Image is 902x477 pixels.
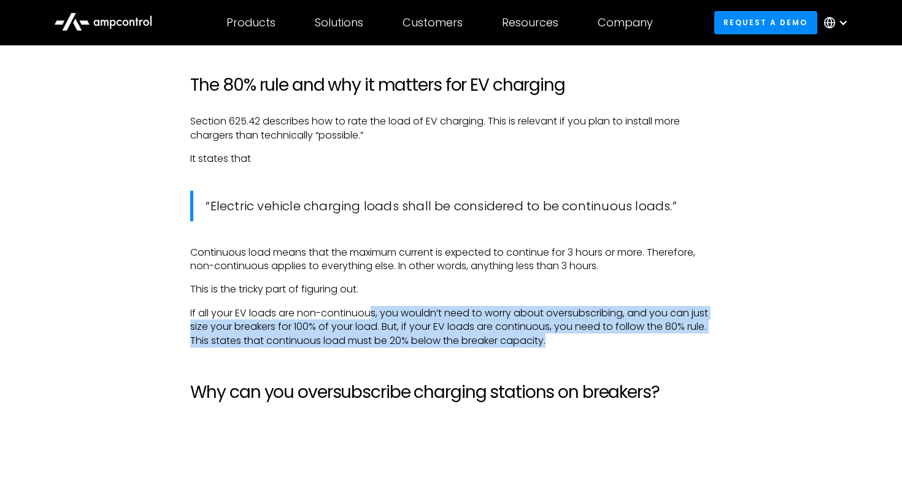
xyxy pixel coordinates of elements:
[190,422,711,436] p: ‍
[403,16,463,29] div: Customers
[226,16,276,29] div: Products
[315,16,363,29] div: Solutions
[190,307,711,348] p: If all your EV loads are non-continuous, you wouldn’t need to worry about oversubscribing, and yo...
[502,16,558,29] div: Resources
[190,191,711,221] blockquote: “Electric vehicle charging loads shall be considered to be continuous loads.”
[598,16,653,29] div: Company
[190,115,711,142] p: Section 625.42 describes how to rate the load of EV charging. This is relevant if you plan to ins...
[190,283,711,296] p: This is the tricky part of figuring out.
[190,152,711,166] p: It states that
[190,75,711,96] h2: The 80% rule and why it matters for EV charging
[714,11,817,34] a: Request a demo
[190,382,711,403] h2: Why can you oversubscribe charging stations on breakers?
[190,246,711,273] p: Continuous load means that the maximum current is expected to continue for 3 hours or more. There...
